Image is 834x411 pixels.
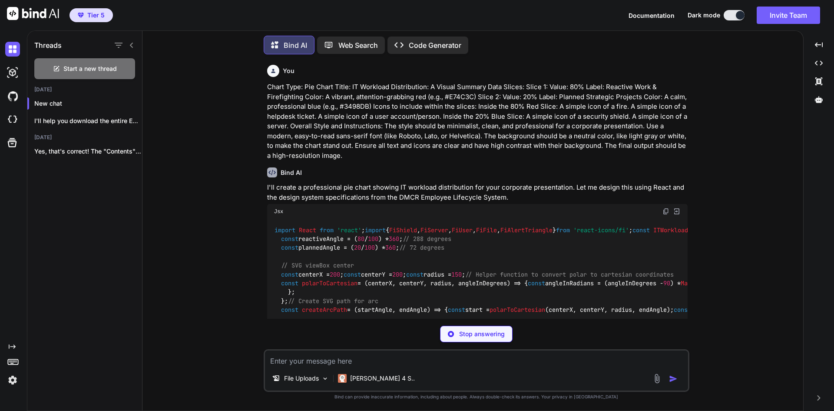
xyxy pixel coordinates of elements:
[87,11,105,20] span: Tier 5
[385,244,396,252] span: 360
[451,271,462,278] span: 150
[757,7,820,24] button: Invite Team
[663,279,670,287] span: 90
[465,271,674,278] span: // Helper function to convert polar to cartesian coordinates
[281,262,354,270] span: // SVG viewBox center
[288,297,378,305] span: // Create SVG path for arc
[409,40,461,50] p: Code Generator
[629,12,675,19] span: Documentation
[27,134,142,141] h2: [DATE]
[284,40,307,50] p: Bind AI
[330,271,340,278] span: 200
[7,7,59,20] img: Bind AI
[688,11,720,20] span: Dark mode
[476,226,497,234] span: FiFile
[632,226,650,234] span: const
[392,271,403,278] span: 200
[267,183,688,202] p: I'll create a professional pie chart showing IT workload distribution for your corporate presenta...
[5,42,20,57] img: darkChat
[674,306,691,314] span: const
[283,67,295,75] h6: You
[406,271,424,278] span: const
[321,375,329,382] img: Pick Models
[78,13,84,18] img: premium
[573,226,629,234] span: 'react-icons/fi'
[34,99,142,108] p: New chat
[34,117,142,125] p: I'll help you download the entire Employee...
[357,235,364,243] span: 80
[34,147,142,156] p: Yes, that's correct! The "Contents" and "Issues"...
[337,226,361,234] span: 'react'
[652,374,662,384] img: attachment
[299,226,316,234] span: React
[365,226,386,234] span: import
[320,226,334,234] span: from
[281,279,298,287] span: const
[338,374,347,383] img: Claude 4 Sonnet
[302,306,347,314] span: createArcPath
[281,244,298,252] span: const
[368,279,507,287] span: centerX, centerY, radius, angleInDegrees
[669,374,678,383] img: icon
[338,40,378,50] p: Web Search
[389,235,399,243] span: 360
[34,40,62,50] h1: Threads
[275,226,295,234] span: import
[5,112,20,127] img: cloudideIcon
[528,279,545,287] span: const
[350,374,415,383] p: [PERSON_NAME] 4 S..
[5,373,20,388] img: settings
[63,64,117,73] span: Start a new thread
[281,168,302,177] h6: Bind AI
[368,235,378,243] span: 100
[403,235,451,243] span: // 288 degrees
[490,306,545,314] span: polarToCartesian
[681,279,695,287] span: Math
[653,226,705,234] span: ITWorkloadChart
[274,208,283,215] span: Jsx
[420,226,448,234] span: FiServer
[5,65,20,80] img: darkAi-studio
[281,306,298,314] span: const
[27,86,142,93] h2: [DATE]
[556,226,570,234] span: from
[399,244,444,252] span: // 72 degrees
[389,226,417,234] span: FiShield
[662,208,669,215] img: copy
[459,330,505,338] p: Stop answering
[452,226,473,234] span: FiUser
[448,306,465,314] span: const
[281,271,298,278] span: const
[344,271,361,278] span: const
[69,8,113,22] button: premiumTier 5
[264,394,689,400] p: Bind can provide inaccurate information, including about people. Always double-check its answers....
[354,244,361,252] span: 20
[629,11,675,20] button: Documentation
[281,235,298,243] span: const
[673,207,681,215] img: Open in Browser
[364,244,375,252] span: 100
[357,306,427,314] span: startAngle, endAngle
[500,226,553,234] span: FiAlertTriangle
[5,89,20,104] img: githubDark
[302,279,357,287] span: polarToCartesian
[284,374,319,383] p: File Uploads
[267,82,688,160] p: Chart Type: Pie Chart Title: IT Workload Distribution: A Visual Summary Data Slices: Slice 1: Val...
